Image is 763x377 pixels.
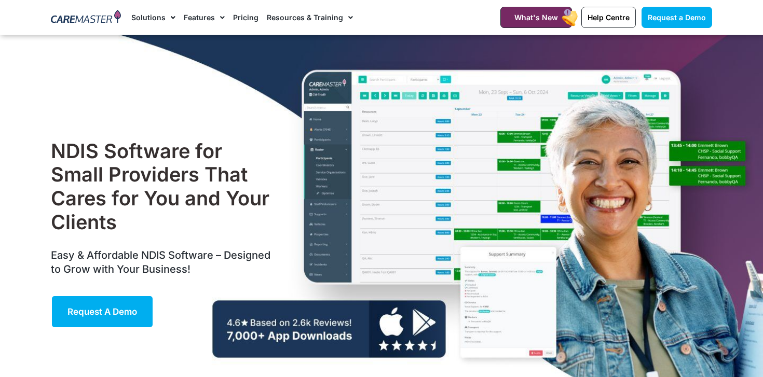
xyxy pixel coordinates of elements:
[648,13,706,22] span: Request a Demo
[588,13,630,22] span: Help Centre
[514,13,558,22] span: What's New
[51,10,121,25] img: CareMaster Logo
[500,7,572,28] a: What's New
[51,139,276,234] h1: NDIS Software for Small Providers That Cares for You and Your Clients
[581,7,636,28] a: Help Centre
[642,7,712,28] a: Request a Demo
[51,249,270,275] span: Easy & Affordable NDIS Software – Designed to Grow with Your Business!
[51,295,154,328] a: Request a Demo
[67,306,137,317] span: Request a Demo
